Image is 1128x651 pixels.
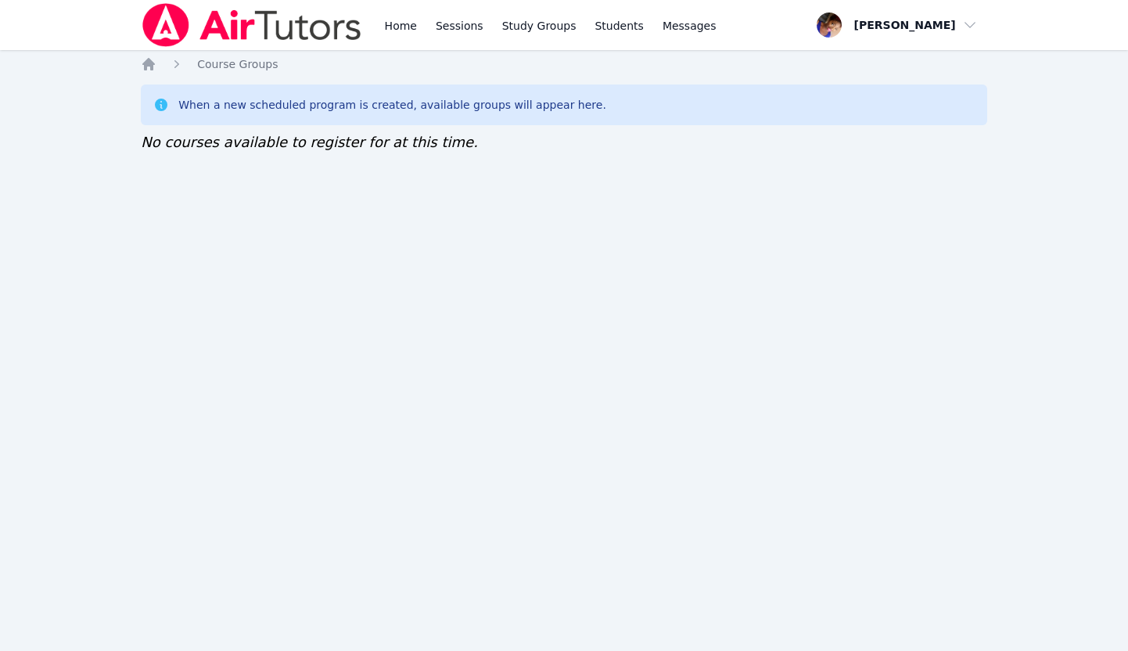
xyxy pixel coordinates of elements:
span: Messages [663,18,717,34]
span: Course Groups [197,58,278,70]
nav: Breadcrumb [141,56,987,72]
img: Air Tutors [141,3,362,47]
a: Course Groups [197,56,278,72]
span: No courses available to register for at this time. [141,134,478,150]
div: When a new scheduled program is created, available groups will appear here. [178,97,606,113]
